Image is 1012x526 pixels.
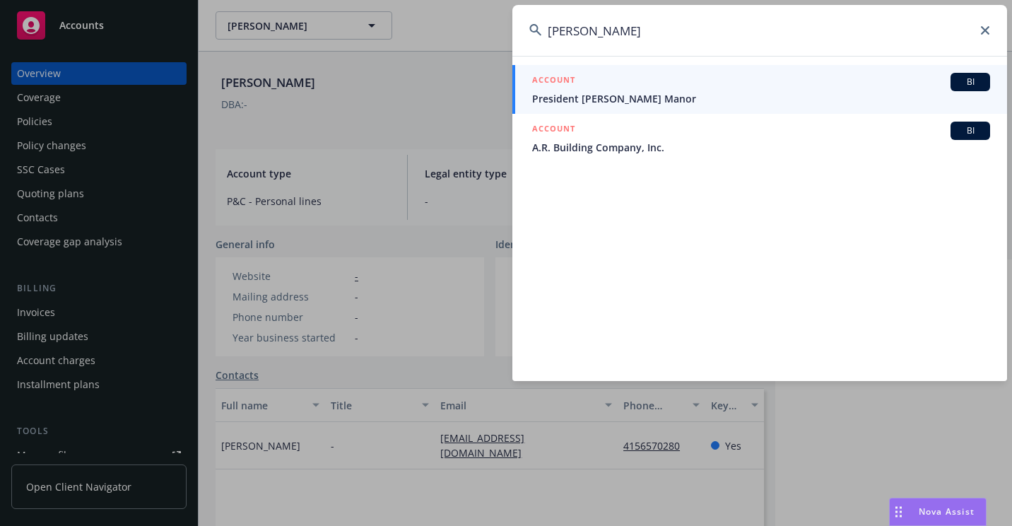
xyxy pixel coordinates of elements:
h5: ACCOUNT [532,122,575,139]
input: Search... [512,5,1007,56]
span: BI [956,124,984,137]
span: BI [956,76,984,88]
span: President [PERSON_NAME] Manor [532,91,990,106]
h5: ACCOUNT [532,73,575,90]
div: Drag to move [890,498,907,525]
span: A.R. Building Company, Inc. [532,140,990,155]
a: ACCOUNTBIA.R. Building Company, Inc. [512,114,1007,163]
button: Nova Assist [889,498,987,526]
a: ACCOUNTBIPresident [PERSON_NAME] Manor [512,65,1007,114]
span: Nova Assist [919,505,975,518]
